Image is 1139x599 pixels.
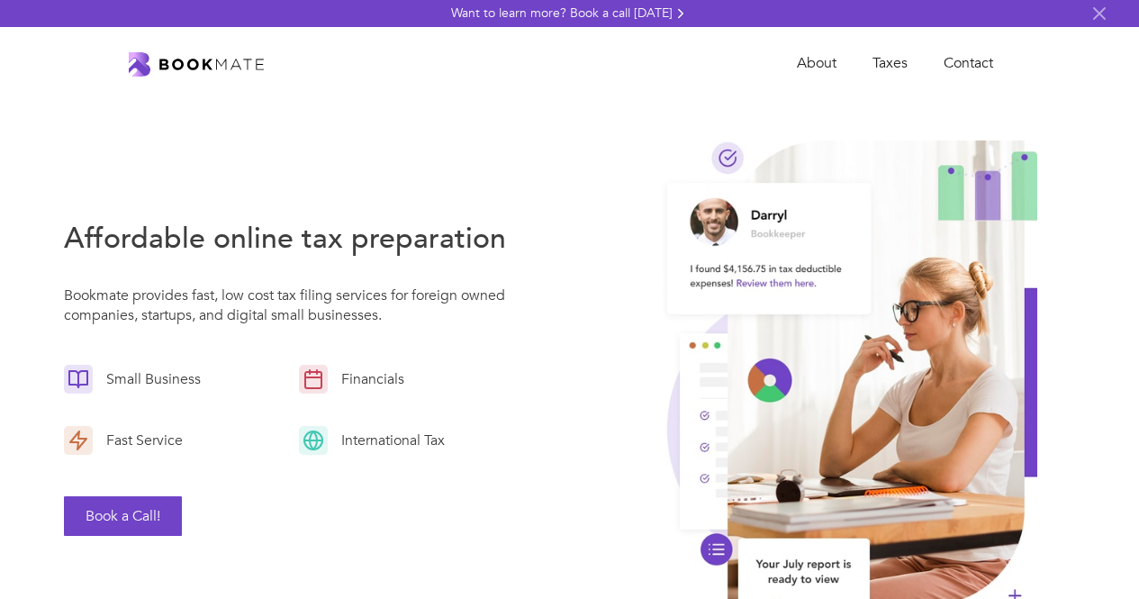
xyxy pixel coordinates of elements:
a: Taxes [854,45,926,82]
div: International Tax [328,431,449,450]
div: Fast Service [93,431,187,450]
a: Want to learn more? Book a call [DATE] [451,5,689,23]
p: Bookmate provides fast, low cost tax filing services for foreign owned companies, startups, and d... [64,286,520,334]
button: Book a Call! [64,496,182,536]
div: Want to learn more? Book a call [DATE] [451,5,673,23]
h3: Affordable online tax preparation [64,219,520,259]
a: home [129,50,264,77]
a: Contact [926,45,1011,82]
div: Financials [328,369,409,389]
div: Small Business [93,369,205,389]
a: About [779,45,854,82]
